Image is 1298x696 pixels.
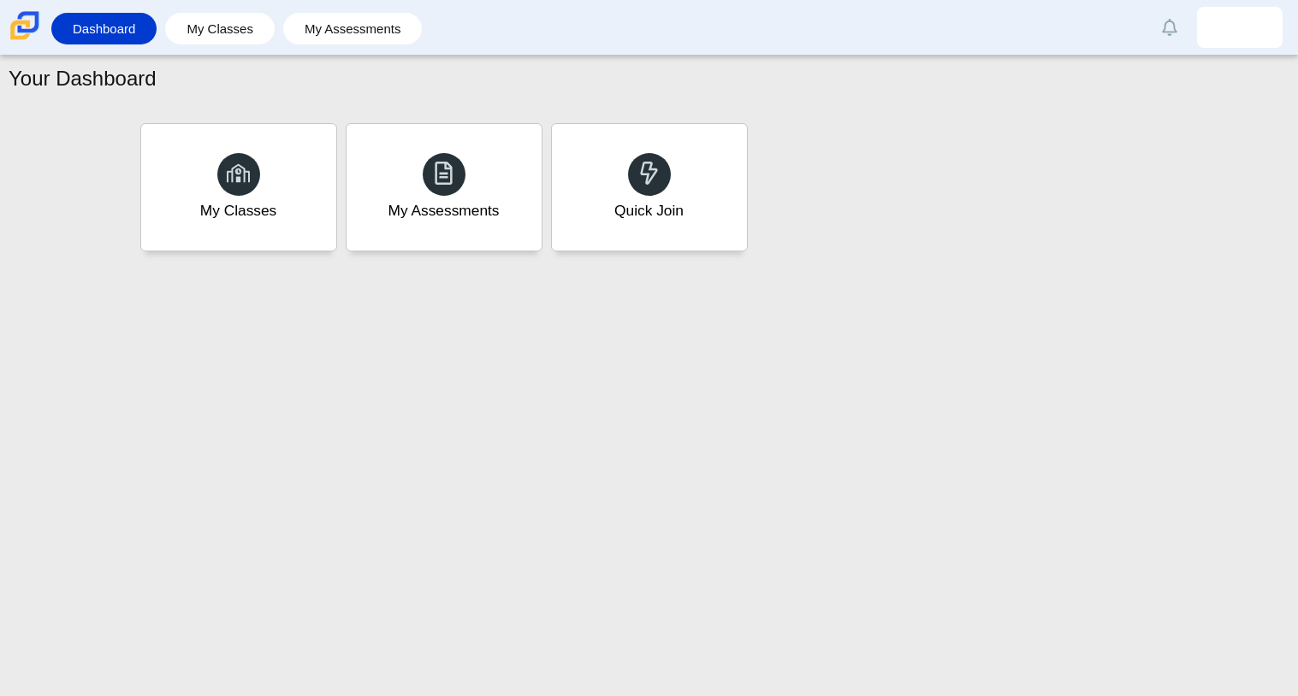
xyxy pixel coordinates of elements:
[9,64,157,93] h1: Your Dashboard
[140,123,337,251] a: My Classes
[346,123,542,251] a: My Assessments
[1151,9,1188,46] a: Alerts
[551,123,748,251] a: Quick Join
[174,13,266,44] a: My Classes
[7,32,43,46] a: Carmen School of Science & Technology
[7,8,43,44] img: Carmen School of Science & Technology
[200,200,277,221] div: My Classes
[614,200,684,221] div: Quick Join
[1197,7,1283,48] a: angeli.guzman.ze1f35
[1226,14,1254,41] img: angeli.guzman.ze1f35
[60,13,148,44] a: Dashboard
[292,13,414,44] a: My Assessments
[388,200,500,221] div: My Assessments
